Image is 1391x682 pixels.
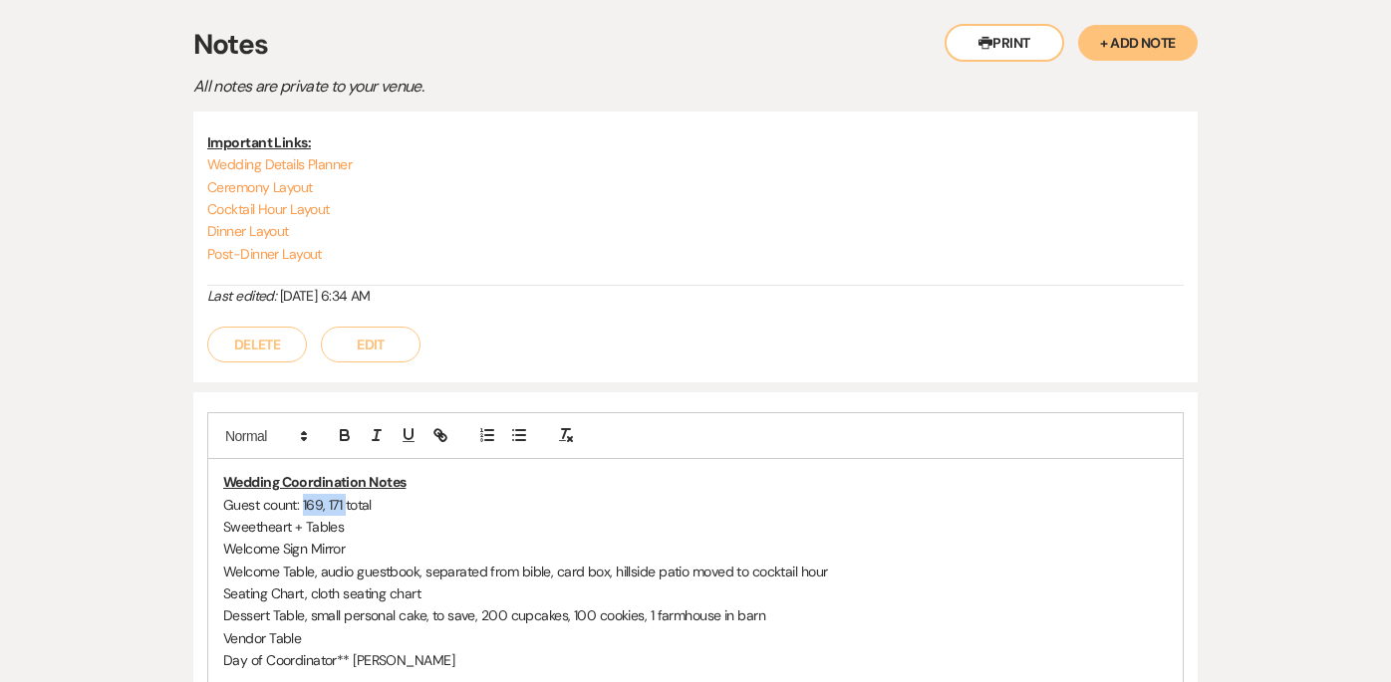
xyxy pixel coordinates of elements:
[193,74,891,100] p: All notes are private to your venue.
[207,327,307,362] button: Delete
[207,286,1184,307] div: [DATE] 6:34 AM
[207,155,352,173] a: Wedding Details Planner
[223,649,1168,671] p: Day of Coordinator** [PERSON_NAME]
[223,473,406,491] u: Wedding Coordination Notes
[321,327,420,362] button: Edit
[223,627,1168,649] p: Vendor Table
[207,245,322,263] a: Post-Dinner Layout
[945,24,1064,62] button: Print
[223,604,1168,626] p: Dessert Table, small personal cake, to save, 200 cupcakes, 100 cookies, 1 farmhouse in barn
[207,222,289,240] a: Dinner Layout
[223,582,1168,604] p: Seating Chart, cloth seating chart
[223,494,1168,516] p: Guest count: 169, 171 total
[223,538,1168,560] p: Welcome Sign Mirror
[207,287,276,305] i: Last edited:
[1078,25,1198,61] button: + Add Note
[207,200,330,218] a: Cocktail Hour Layout
[223,561,1168,582] p: Welcome Table, audio guestbook, separated from bible, card box, hillside patio moved to cocktail ...
[207,133,311,151] u: Important Links:
[207,178,313,196] a: Ceremony Layout
[193,24,1198,66] h3: Notes
[223,516,1168,538] p: Sweetheart + Tables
